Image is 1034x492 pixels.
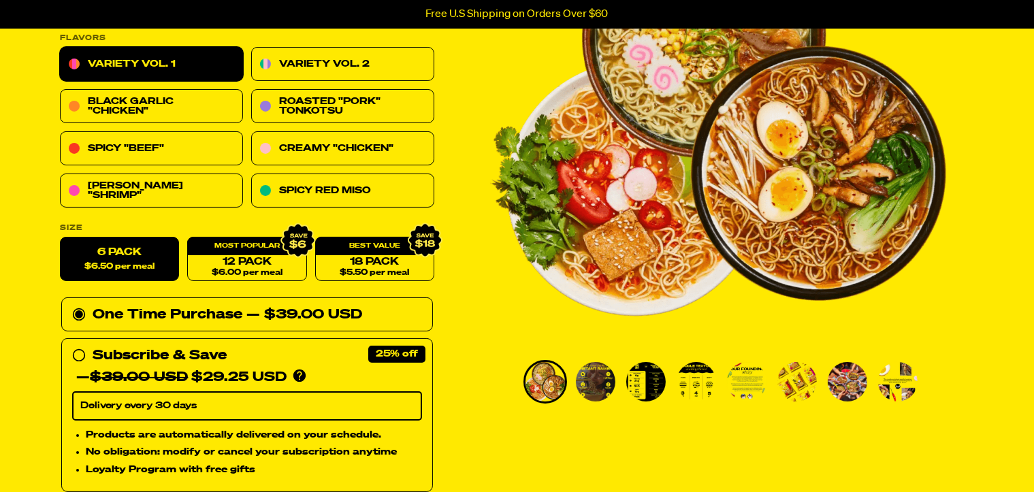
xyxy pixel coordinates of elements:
li: Go to slide 3 [624,360,668,404]
li: Go to slide 4 [675,360,718,404]
a: [PERSON_NAME] "Shrimp" [60,174,243,208]
img: Variety Vol. 1 [677,362,716,401]
span: $5.50 per meal [340,269,409,278]
del: $39.00 USD [90,371,188,384]
img: Variety Vol. 1 [777,362,817,401]
label: 6 Pack [60,237,179,282]
div: Subscribe & Save [93,345,227,367]
a: 18 Pack$5.50 per meal [314,237,434,282]
a: Spicy Red Miso [251,174,434,208]
li: Go to slide 7 [826,360,869,404]
div: — $39.00 USD [246,304,362,326]
a: Variety Vol. 2 [251,48,434,82]
li: Go to slide 5 [725,360,769,404]
img: Variety Vol. 1 [576,362,615,401]
li: Go to slide 8 [876,360,920,404]
a: Creamy "Chicken" [251,132,434,166]
div: One Time Purchase [72,304,422,326]
p: Free U.S Shipping on Orders Over $60 [426,8,609,20]
li: Products are automatically delivered on your schedule. [86,427,422,442]
img: Variety Vol. 1 [626,362,666,401]
p: Flavors [60,35,434,42]
iframe: Marketing Popup [7,406,86,485]
span: $6.50 per meal [84,263,155,272]
img: Variety Vol. 1 [727,362,766,401]
li: No obligation: modify or cancel your subscription anytime [86,445,422,460]
img: Variety Vol. 1 [526,362,565,401]
div: PDP main carousel thumbnails [489,360,947,404]
a: Variety Vol. 1 [60,48,243,82]
a: 12 Pack$6.00 per meal [187,237,306,282]
div: — $29.25 USD [76,367,287,389]
li: Loyalty Program with free gifts [86,463,422,478]
label: Size [60,225,434,232]
select: Subscribe & Save —$39.00 USD$29.25 USD Products are automatically delivered on your schedule. No ... [72,392,422,421]
img: Variety Vol. 1 [828,362,867,401]
a: Black Garlic "Chicken" [60,90,243,124]
a: Spicy "Beef" [60,132,243,166]
li: Go to slide 2 [574,360,617,404]
li: Go to slide 1 [523,360,567,404]
img: Variety Vol. 1 [878,362,918,401]
li: Go to slide 6 [775,360,819,404]
span: $6.00 per meal [211,269,282,278]
a: Roasted "Pork" Tonkotsu [251,90,434,124]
